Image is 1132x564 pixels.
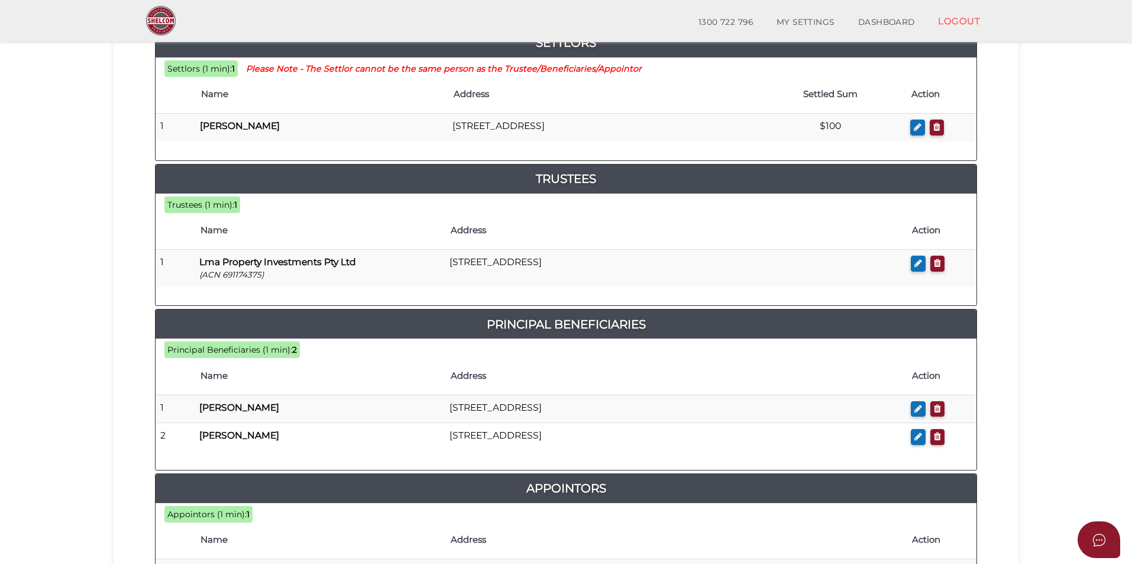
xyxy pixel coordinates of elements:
a: Trustees [156,169,976,188]
h4: Address [454,89,750,99]
p: (ACN 691174375) [199,269,440,281]
h4: Name [200,371,439,381]
b: 1 [247,509,250,520]
b: [PERSON_NAME] [199,430,279,441]
b: 2 [292,344,297,355]
a: DASHBOARD [846,11,927,34]
span: Principal Beneficiaries (1 min): [167,344,292,355]
td: [STREET_ADDRESS] [448,114,756,141]
td: [STREET_ADDRESS] [445,250,906,286]
b: 1 [232,63,235,74]
a: LOGOUT [926,9,992,33]
td: 1 [156,114,195,141]
a: MY SETTINGS [765,11,846,34]
td: [STREET_ADDRESS] [445,395,906,423]
span: Settlors (1 min): [167,63,232,74]
td: 1 [156,250,195,286]
td: $100 [755,114,905,141]
b: [PERSON_NAME] [199,402,279,413]
h4: Address [451,225,900,236]
h4: Action [911,89,971,99]
span: Trustees (1 min): [167,199,234,210]
a: Appointors [156,479,976,498]
a: Principal Beneficiaries [156,315,976,334]
a: Settlors [156,33,976,52]
h4: Name [200,225,439,236]
td: 2 [156,423,195,451]
h4: Action [912,535,971,545]
span: Appointors (1 min): [167,509,247,520]
small: Please Note - The Settlor cannot be the same person as the Trustee/Beneficiaries/Appointor [246,63,642,74]
h4: Address [451,371,900,381]
b: [PERSON_NAME] [200,120,280,131]
h4: Settled Sum [761,89,900,99]
td: 1 [156,395,195,423]
h4: Name [201,89,442,99]
h4: Action [912,371,971,381]
h4: Action [912,225,971,236]
td: [STREET_ADDRESS] [445,423,906,451]
button: Open asap [1078,521,1120,558]
h4: Name [200,535,439,545]
b: Lma Property Investments Pty Ltd [199,256,356,268]
h4: Address [451,535,900,545]
b: 1 [234,199,237,210]
a: 1300 722 796 [687,11,765,34]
